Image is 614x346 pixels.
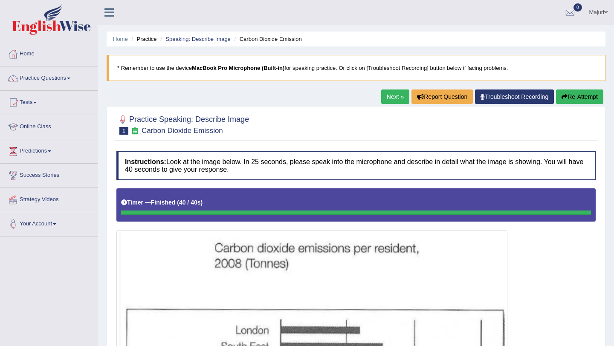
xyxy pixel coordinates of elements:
b: MacBook Pro Microphone (Built-in) [192,65,284,71]
b: 40 / 40s [179,199,201,206]
a: Strategy Videos [0,188,98,209]
b: Finished [151,199,176,206]
button: Re-Attempt [556,89,603,104]
button: Report Question [411,89,473,104]
a: Practice Questions [0,66,98,88]
a: Predictions [0,139,98,161]
a: Troubleshoot Recording [475,89,554,104]
a: Home [0,42,98,63]
small: Carbon Dioxide Emission [142,127,223,135]
span: 0 [573,3,582,12]
li: Practice [129,35,156,43]
h5: Timer — [121,199,203,206]
a: Speaking: Describe Image [165,36,230,42]
a: Your Account [0,212,98,234]
a: Home [113,36,128,42]
small: Exam occurring question [130,127,139,135]
b: ) [201,199,203,206]
a: Success Stories [0,164,98,185]
a: Tests [0,91,98,112]
b: Instructions: [125,158,166,165]
span: 1 [119,127,128,135]
blockquote: * Remember to use the device for speaking practice. Or click on [Troubleshoot Recording] button b... [107,55,605,81]
b: ( [177,199,179,206]
h2: Practice Speaking: Describe Image [116,113,249,135]
li: Carbon Dioxide Emission [232,35,301,43]
h4: Look at the image below. In 25 seconds, please speak into the microphone and describe in detail w... [116,151,596,180]
a: Next » [381,89,409,104]
a: Online Class [0,115,98,136]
